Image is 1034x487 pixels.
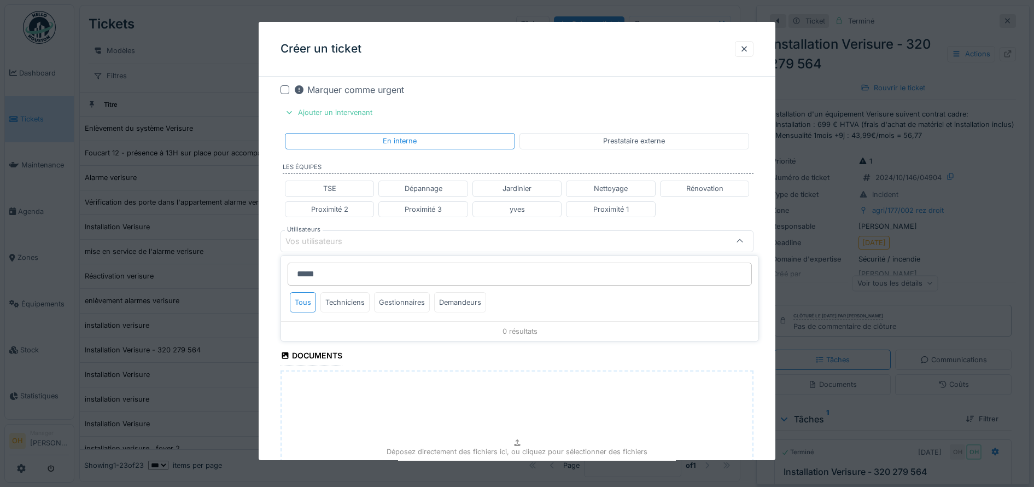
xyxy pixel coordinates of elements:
div: Tous [290,292,316,312]
h3: Créer un ticket [281,42,361,56]
div: Marquer comme urgent [294,83,404,96]
div: Dépannage [405,183,442,194]
div: Demandeurs [434,292,486,312]
div: Prestataire externe [603,136,665,146]
div: Proximité 1 [593,204,629,214]
div: Nettoyage [594,183,628,194]
div: Proximité 2 [311,204,348,214]
div: En interne [383,136,417,146]
div: Techniciens [320,292,370,312]
div: Vos utilisateurs [285,235,358,247]
div: 0 résultats [281,321,758,341]
div: yves [510,204,525,214]
div: Ajouter un intervenant [281,105,377,120]
label: Les équipes [283,163,754,175]
label: Utilisateurs [285,225,323,234]
div: Rénovation [686,183,723,194]
div: Documents [281,347,343,366]
div: Gestionnaires [374,292,430,312]
div: Jardinier [503,183,531,194]
div: Proximité 3 [405,204,442,214]
div: TSE [323,183,336,194]
p: Déposez directement des fichiers ici, ou cliquez pour sélectionner des fichiers [387,447,647,457]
